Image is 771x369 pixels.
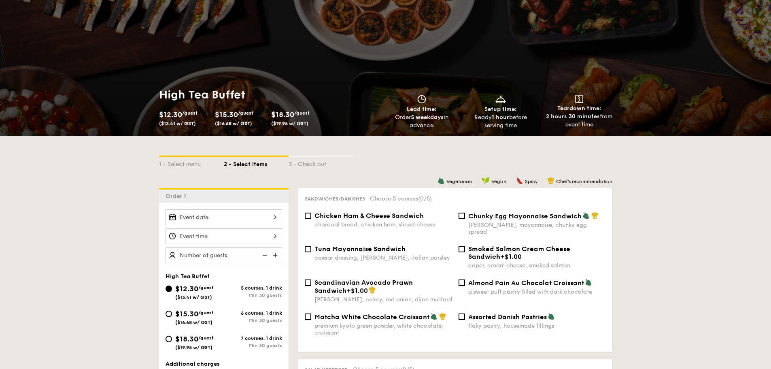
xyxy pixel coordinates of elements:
span: (0/5) [418,195,432,202]
span: $15.30 [215,110,238,119]
span: ($19.95 w/ GST) [271,121,308,126]
strong: 5 weekdays [411,114,444,121]
img: icon-chef-hat.a58ddaea.svg [369,286,376,294]
span: Lead time: [407,106,437,113]
span: +$1.00 [500,253,522,260]
span: Assorted Danish Pastries [468,313,547,321]
img: icon-vegetarian.fe4039eb.svg [438,177,445,184]
div: from event time [543,113,616,129]
div: 7 courses, 1 drink [224,335,282,341]
span: $15.30 [175,309,198,318]
input: Matcha White Chocolate Croissantpremium kyoto green powder, white chocolate, croissant [305,314,311,320]
span: /guest [198,285,214,290]
span: Almond Pain Au Chocolat Croissant [468,279,584,287]
span: ($13.41 w/ GST) [159,121,196,126]
img: icon-teardown.65201eee.svg [575,95,583,103]
input: Number of guests [166,247,282,263]
span: +$1.00 [346,287,368,294]
span: Tuna Mayonnaise Sandwich [314,245,406,253]
input: Almond Pain Au Chocolat Croissanta sweet puff pastry filled with dark chocolate [459,279,465,286]
span: Choose 5 courses [370,195,432,202]
input: Scandinavian Avocado Prawn Sandwich+$1.00[PERSON_NAME], celery, red onion, dijon mustard [305,279,311,286]
div: 2 - Select items [224,157,289,169]
img: icon-spicy.37a8142b.svg [516,177,523,184]
input: $18.30/guest($19.95 w/ GST)7 courses, 1 drinkMin 30 guests [166,336,172,342]
img: icon-vegetarian.fe4039eb.svg [582,212,590,219]
span: ($16.68 w/ GST) [215,121,252,126]
div: 6 courses, 1 drink [224,310,282,316]
div: 5 courses, 1 drink [224,285,282,291]
span: /guest [294,110,310,116]
h1: High Tea Buffet [159,87,382,102]
span: Smoked Salmon Cream Cheese Sandwich [468,245,570,260]
img: icon-reduce.1d2dbef1.svg [258,247,270,263]
div: Order in advance [386,113,458,130]
div: [PERSON_NAME], mayonnaise, chunky egg spread [468,222,606,235]
input: Chicken Ham & Cheese Sandwichcharcoal bread, chicken ham, sliced cheese [305,213,311,219]
span: ($19.95 w/ GST) [175,345,212,350]
span: Teardown time: [557,105,601,112]
span: ($16.68 w/ GST) [175,320,212,325]
div: caesar dressing, [PERSON_NAME], italian parsley [314,254,452,261]
div: [PERSON_NAME], celery, red onion, dijon mustard [314,296,452,303]
div: Additional charges [166,360,282,368]
span: Chicken Ham & Cheese Sandwich [314,212,424,220]
img: icon-chef-hat.a58ddaea.svg [591,212,599,219]
div: Min 30 guests [224,318,282,323]
div: a sweet puff pastry filled with dark chocolate [468,288,606,295]
span: Spicy [525,179,537,184]
input: $15.30/guest($16.68 w/ GST)6 courses, 1 drinkMin 30 guests [166,311,172,317]
span: Setup time: [484,106,517,113]
div: Min 30 guests [224,343,282,348]
div: 1 - Select menu [159,157,224,169]
span: Sandwiches/Danishes [305,196,365,202]
img: icon-vegetarian.fe4039eb.svg [430,313,438,320]
input: Assorted Danish Pastriesflaky pastry, housemade fillings [459,314,465,320]
div: caper, cream cheese, smoked salmon [468,262,606,269]
div: Min 30 guests [224,292,282,298]
span: High Tea Buffet [166,273,210,280]
strong: 1 hour [492,114,509,121]
span: /guest [198,335,214,341]
span: Order 1 [166,193,189,200]
div: 3 - Check out [289,157,353,169]
span: Vegan [491,179,506,184]
input: Chunky Egg Mayonnaise Sandwich[PERSON_NAME], mayonnaise, chunky egg spread [459,213,465,219]
img: icon-clock.2db775ea.svg [416,95,428,104]
span: $12.30 [159,110,182,119]
span: /guest [182,110,198,116]
strong: 2 hours 30 minutes [546,113,600,120]
span: $18.30 [175,335,198,343]
div: charcoal bread, chicken ham, sliced cheese [314,221,452,228]
span: Scandinavian Avocado Prawn Sandwich [314,279,413,294]
span: ($13.41 w/ GST) [175,294,212,300]
span: Chunky Egg Mayonnaise Sandwich [468,212,582,220]
img: icon-chef-hat.a58ddaea.svg [547,177,554,184]
span: Chef's recommendation [556,179,612,184]
span: /guest [238,110,253,116]
input: $12.30/guest($13.41 w/ GST)5 courses, 1 drinkMin 30 guests [166,286,172,292]
span: Vegetarian [446,179,472,184]
span: $18.30 [271,110,294,119]
img: icon-vegetarian.fe4039eb.svg [585,279,592,286]
img: icon-dish.430c3a2e.svg [495,95,507,104]
img: icon-add.58712e84.svg [270,247,282,263]
input: Event date [166,209,282,225]
span: /guest [198,310,214,316]
input: Smoked Salmon Cream Cheese Sandwich+$1.00caper, cream cheese, smoked salmon [459,246,465,252]
input: Event time [166,228,282,244]
span: Matcha White Chocolate Croissant [314,313,429,321]
img: icon-vegetarian.fe4039eb.svg [548,313,555,320]
img: icon-vegan.f8ff3823.svg [482,177,490,184]
div: Ready before serving time [464,113,537,130]
input: Tuna Mayonnaise Sandwichcaesar dressing, [PERSON_NAME], italian parsley [305,246,311,252]
div: premium kyoto green powder, white chocolate, croissant [314,322,452,336]
img: icon-chef-hat.a58ddaea.svg [439,313,446,320]
div: flaky pastry, housemade fillings [468,322,606,329]
span: $12.30 [175,284,198,293]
